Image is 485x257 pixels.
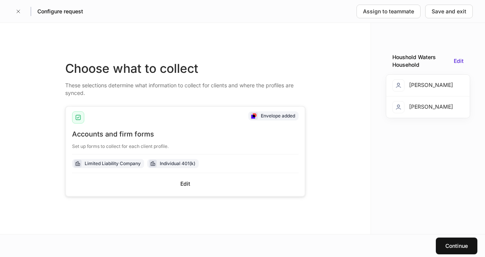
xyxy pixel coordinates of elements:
div: [PERSON_NAME] [392,79,453,92]
button: Edit [72,178,299,190]
div: Edit [180,180,190,188]
div: Limited Liability Company [85,160,141,167]
div: These selections determine what information to collect for clients and where the profiles are syn... [65,77,305,97]
div: Choose what to collect [65,60,305,77]
button: Continue [436,238,477,254]
div: Assign to teammate [363,8,414,15]
div: Houshold Waters Household [392,53,451,69]
div: Set up forms to collect for each client profile. [72,139,299,149]
div: [PERSON_NAME] [392,101,453,113]
div: Save and exit [432,8,466,15]
div: Continue [445,242,468,250]
button: Edit [454,57,464,65]
h5: Configure request [37,8,83,15]
button: Save and exit [425,5,473,18]
button: Assign to teammate [357,5,421,18]
div: Accounts and firm forms [72,130,299,139]
div: Envelope added [261,112,295,119]
div: Individual 401(k) [160,160,195,167]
